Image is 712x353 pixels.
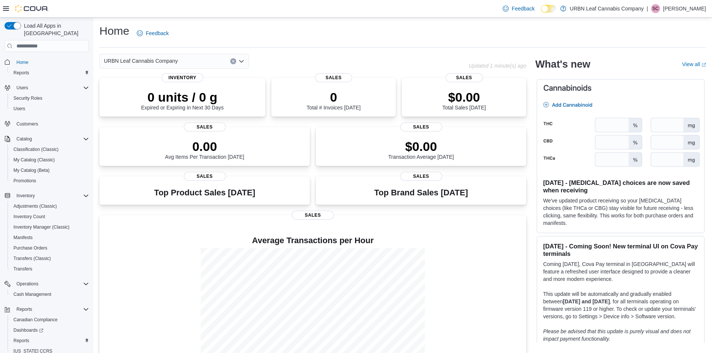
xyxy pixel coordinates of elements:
span: Inventory Manager (Classic) [13,224,70,230]
a: Transfers (Classic) [10,254,54,263]
div: Total Sales [DATE] [442,90,486,111]
div: Transaction Average [DATE] [388,139,454,160]
svg: External link [702,63,706,67]
button: Users [7,103,92,114]
span: Load All Apps in [GEOGRAPHIC_DATA] [21,22,89,37]
span: My Catalog (Beta) [13,167,50,173]
p: We've updated product receiving so your [MEDICAL_DATA] choices (like THCa or CBG) stay visible fo... [543,197,698,227]
em: Please be advised that this update is purely visual and does not impact payment functionality. [543,328,691,342]
button: Purchase Orders [7,243,92,253]
p: [PERSON_NAME] [663,4,706,13]
h2: What's new [535,58,590,70]
a: Inventory Count [10,212,48,221]
span: Sales [184,172,226,181]
a: Reports [10,68,32,77]
span: Inventory [16,193,35,199]
span: Home [13,57,89,66]
button: Transfers (Classic) [7,253,92,264]
button: Home [1,56,92,67]
input: Dark Mode [541,5,557,13]
button: Users [13,83,31,92]
a: Dashboards [7,325,92,335]
p: $0.00 [442,90,486,105]
button: Manifests [7,232,92,243]
span: Sales [292,211,334,220]
strong: [DATE] and [DATE] [563,298,610,304]
span: Users [16,85,28,91]
button: Reports [7,68,92,78]
span: Inventory Manager (Classic) [10,223,89,232]
button: Promotions [7,176,92,186]
span: My Catalog (Classic) [10,155,89,164]
button: My Catalog (Beta) [7,165,92,176]
button: Open list of options [238,58,244,64]
span: Dashboards [10,326,89,335]
button: Catalog [13,134,35,143]
button: Inventory Count [7,211,92,222]
span: Adjustments (Classic) [13,203,57,209]
span: Home [16,59,28,65]
button: Inventory [1,191,92,201]
span: Users [10,104,89,113]
p: This update will be automatically and gradually enabled between , for all terminals operating on ... [543,290,698,320]
span: Inventory Count [13,214,45,220]
button: Classification (Classic) [7,144,92,155]
span: My Catalog (Beta) [10,166,89,175]
span: Transfers (Classic) [10,254,89,263]
a: Cash Management [10,290,54,299]
span: Reports [10,68,89,77]
span: Sales [184,123,226,131]
a: Customers [13,120,41,128]
span: Transfers [10,264,89,273]
span: Manifests [10,233,89,242]
span: Inventory Count [10,212,89,221]
span: Sales [446,73,483,82]
span: Security Roles [10,94,89,103]
span: Cash Management [10,290,89,299]
span: Operations [16,281,38,287]
p: 0.00 [165,139,244,154]
a: Promotions [10,176,39,185]
button: Security Roles [7,93,92,103]
span: Sales [400,172,442,181]
button: Operations [1,279,92,289]
button: Reports [7,335,92,346]
button: Clear input [230,58,236,64]
a: Dashboards [10,326,46,335]
span: SC [653,4,659,13]
span: Users [13,106,25,112]
button: Inventory [13,191,38,200]
button: Cash Management [7,289,92,300]
a: Transfers [10,264,35,273]
button: Reports [13,305,35,314]
span: Transfers [13,266,32,272]
span: Operations [13,279,89,288]
span: Reports [10,336,89,345]
a: Feedback [500,1,537,16]
h3: Top Brand Sales [DATE] [374,188,468,197]
span: Sales [400,123,442,131]
span: Security Roles [13,95,42,101]
a: Home [13,58,31,67]
p: | [647,4,648,13]
span: Purchase Orders [10,244,89,253]
span: Users [13,83,89,92]
span: Reports [13,305,89,314]
h3: Top Product Sales [DATE] [154,188,255,197]
span: Purchase Orders [13,245,47,251]
h3: [DATE] - Coming Soon! New terminal UI on Cova Pay terminals [543,242,698,257]
a: Manifests [10,233,36,242]
span: Classification (Classic) [10,145,89,154]
span: Customers [16,121,38,127]
span: Promotions [10,176,89,185]
a: Feedback [134,26,172,41]
span: Reports [16,306,32,312]
p: 0 units / 0 g [141,90,224,105]
a: Security Roles [10,94,45,103]
button: Users [1,83,92,93]
div: Avg Items Per Transaction [DATE] [165,139,244,160]
a: Purchase Orders [10,244,50,253]
p: $0.00 [388,139,454,154]
a: View allExternal link [682,61,706,67]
